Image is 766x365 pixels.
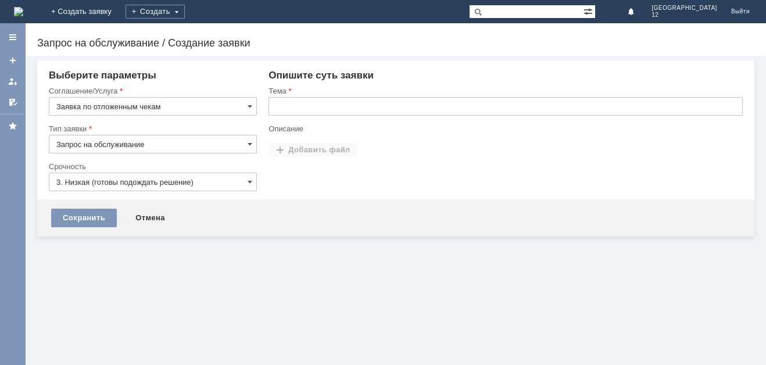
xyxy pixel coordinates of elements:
img: logo [14,7,23,16]
span: Выберите параметры [49,70,156,81]
div: Описание [269,125,740,133]
span: Расширенный поиск [584,5,595,16]
span: 12 [652,12,717,19]
div: Тип заявки [49,125,255,133]
a: Перейти на домашнюю страницу [14,7,23,16]
span: [GEOGRAPHIC_DATA] [652,5,717,12]
a: Создать заявку [3,51,22,70]
div: Создать [126,5,185,19]
div: Запрос на обслуживание / Создание заявки [37,37,754,49]
div: Срочность [49,163,255,170]
div: Соглашение/Услуга [49,87,255,95]
span: Опишите суть заявки [269,70,374,81]
a: Мои согласования [3,93,22,112]
div: Тема [269,87,740,95]
a: Мои заявки [3,72,22,91]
